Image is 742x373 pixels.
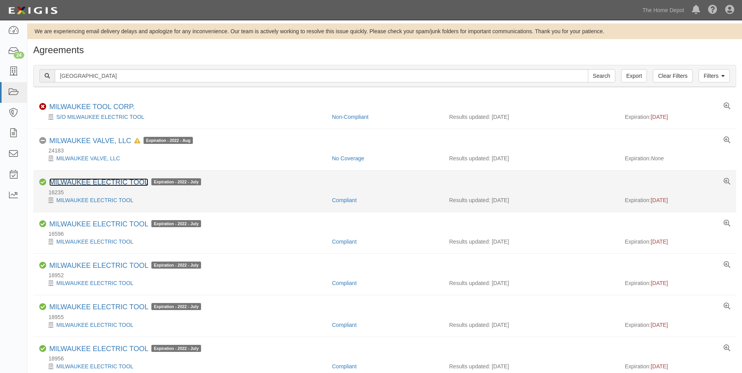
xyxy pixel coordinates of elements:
[449,113,613,121] div: Results updated: [DATE]
[39,355,736,362] div: 18956
[39,137,46,144] i: No Coverage
[56,197,133,203] a: MILWAUKEE ELECTRIC TOOL
[56,322,133,328] a: MILWAUKEE ELECTRIC TOOL
[651,155,664,161] em: None
[14,52,24,59] div: 24
[49,303,148,311] a: MILWAUKEE ELECTRIC TOOL
[56,114,144,120] a: S/O MILWAUKEE ELECTRIC TOOL
[39,230,736,238] div: 16596
[625,154,730,162] div: Expiration:
[39,179,46,186] i: Compliant
[49,345,148,353] a: MILWAUKEE ELECTRIC TOOL
[651,363,668,369] span: [DATE]
[625,196,730,204] div: Expiration:
[49,220,201,229] div: MILWAUKEE ELECTRIC TOOL
[151,220,201,227] span: Expiration - 2022 - July
[651,239,668,245] span: [DATE]
[55,69,588,82] input: Search
[724,262,730,269] a: View results summary
[151,262,201,269] span: Expiration - 2022 - July
[332,155,365,161] a: No Coverage
[625,321,730,329] div: Expiration:
[708,5,717,15] i: Help Center - Complianz
[49,103,135,111] a: MILWAUKEE TOOL CORP.
[332,322,357,328] a: Compliant
[49,220,148,228] a: MILWAUKEE ELECTRIC TOOL
[651,114,668,120] span: [DATE]
[33,45,736,55] h1: Agreements
[49,103,135,111] div: MILWAUKEE TOOL CORP.
[39,321,326,329] div: MILWAUKEE ELECTRIC TOOL
[39,196,326,204] div: MILWAUKEE ELECTRIC TOOL
[449,238,613,246] div: Results updated: [DATE]
[49,303,201,312] div: MILWAUKEE ELECTRIC TOOL
[56,363,133,369] a: MILWAUKEE ELECTRIC TOOL
[449,321,613,329] div: Results updated: [DATE]
[39,103,46,110] i: Non-Compliant
[39,238,326,246] div: MILWAUKEE ELECTRIC TOOL
[449,279,613,287] div: Results updated: [DATE]
[134,138,140,144] i: In Default since 08/12/2023
[653,69,692,82] a: Clear Filters
[39,221,46,228] i: Compliant
[625,113,730,121] div: Expiration:
[588,69,615,82] input: Search
[724,220,730,227] a: View results summary
[56,239,133,245] a: MILWAUKEE ELECTRIC TOOL
[39,303,46,310] i: Compliant
[151,303,201,310] span: Expiration - 2022 - July
[56,155,120,161] a: MILWAUKEE VALVE, LLC
[39,279,326,287] div: MILWAUKEE ELECTRIC TOOL
[6,4,60,18] img: logo-5460c22ac91f19d4615b14bd174203de0afe785f0fc80cf4dbbc73dc1793850b.png
[49,178,148,186] a: MILWAUKEE ELECTRIC TOOL
[449,154,613,162] div: Results updated: [DATE]
[39,147,736,154] div: 24183
[449,196,613,204] div: Results updated: [DATE]
[699,69,730,82] a: Filters
[638,2,688,18] a: The Home Depot
[332,280,357,286] a: Compliant
[39,271,736,279] div: 18952
[621,69,647,82] a: Export
[332,197,357,203] a: Compliant
[151,178,201,185] span: Expiration - 2022 - July
[49,178,201,187] div: MILWAUKEE ELECTRIC TOOL
[332,114,368,120] a: Non-Compliant
[39,345,46,352] i: Compliant
[144,137,192,144] span: Expiration - 2022 - Aug
[625,238,730,246] div: Expiration:
[724,178,730,185] a: View results summary
[39,113,326,121] div: S/O MILWAUKEE ELECTRIC TOOL
[625,362,730,370] div: Expiration:
[39,154,326,162] div: MILWAUKEE VALVE, LLC
[724,345,730,352] a: View results summary
[49,345,201,353] div: MILWAUKEE ELECTRIC TOOL
[151,345,201,352] span: Expiration - 2022 - July
[724,103,730,110] a: View results summary
[39,313,736,321] div: 18955
[39,362,326,370] div: MILWAUKEE ELECTRIC TOOL
[651,280,668,286] span: [DATE]
[724,137,730,144] a: View results summary
[625,279,730,287] div: Expiration:
[39,262,46,269] i: Compliant
[56,280,133,286] a: MILWAUKEE ELECTRIC TOOL
[49,262,201,270] div: MILWAUKEE ELECTRIC TOOL
[651,322,668,328] span: [DATE]
[39,188,736,196] div: 16235
[651,197,668,203] span: [DATE]
[332,239,357,245] a: Compliant
[49,137,131,145] a: MILWAUKEE VALVE, LLC
[49,137,193,145] div: MILWAUKEE VALVE, LLC
[724,303,730,310] a: View results summary
[27,27,742,35] div: We are experiencing email delivery delays and apologize for any inconvenience. Our team is active...
[332,363,357,369] a: Compliant
[49,262,148,269] a: MILWAUKEE ELECTRIC TOOL
[449,362,613,370] div: Results updated: [DATE]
